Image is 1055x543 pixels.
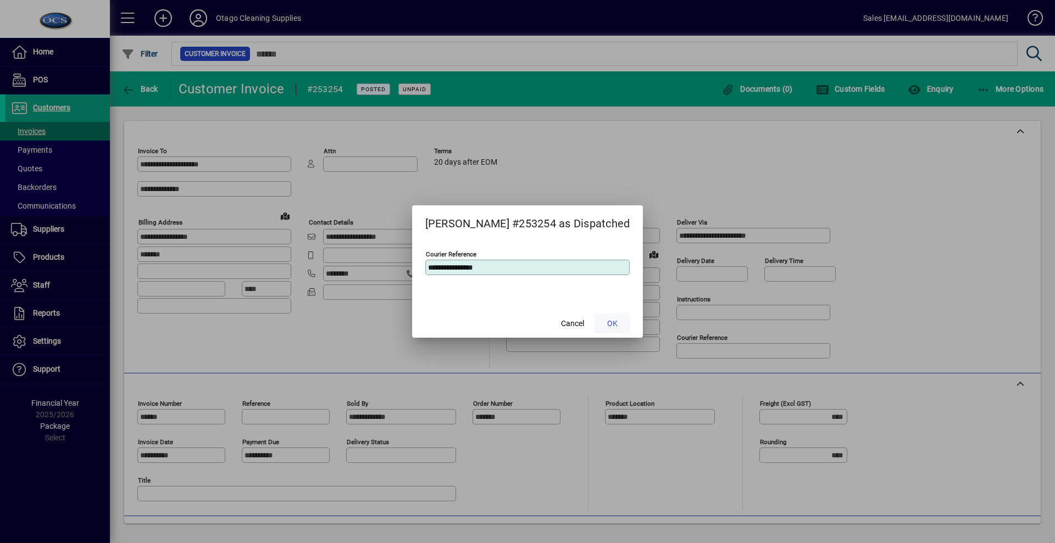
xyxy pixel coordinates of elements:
[595,314,630,333] button: OK
[412,205,643,237] h2: [PERSON_NAME] #253254 as Dispatched
[561,318,584,329] span: Cancel
[426,250,476,258] mat-label: Courier Reference
[555,314,590,333] button: Cancel
[607,318,618,329] span: OK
